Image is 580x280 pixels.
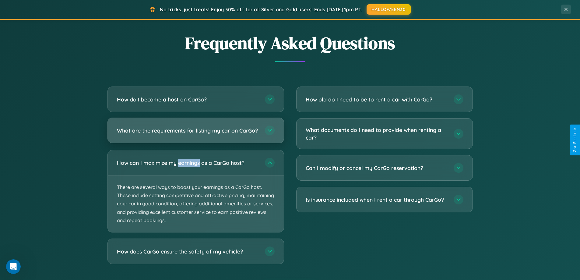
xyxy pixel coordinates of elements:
div: Give Feedback [573,128,577,152]
h3: Can I modify or cancel my CarGo reservation? [306,164,448,172]
h3: What documents do I need to provide when renting a car? [306,126,448,141]
iframe: Intercom live chat [6,259,21,274]
h3: What are the requirements for listing my car on CarGo? [117,127,259,134]
h3: How do I become a host on CarGo? [117,96,259,103]
p: There are several ways to boost your earnings as a CarGo host. These include setting competitive ... [108,175,284,232]
h2: Frequently Asked Questions [107,31,473,55]
h3: How can I maximize my earnings as a CarGo host? [117,159,259,167]
h3: Is insurance included when I rent a car through CarGo? [306,196,448,204]
h3: How does CarGo ensure the safety of my vehicle? [117,248,259,255]
button: HALLOWEEN30 [367,4,411,15]
span: No tricks, just treats! Enjoy 30% off for all Silver and Gold users! Ends [DATE] 1pm PT. [160,6,362,12]
h3: How old do I need to be to rent a car with CarGo? [306,96,448,103]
